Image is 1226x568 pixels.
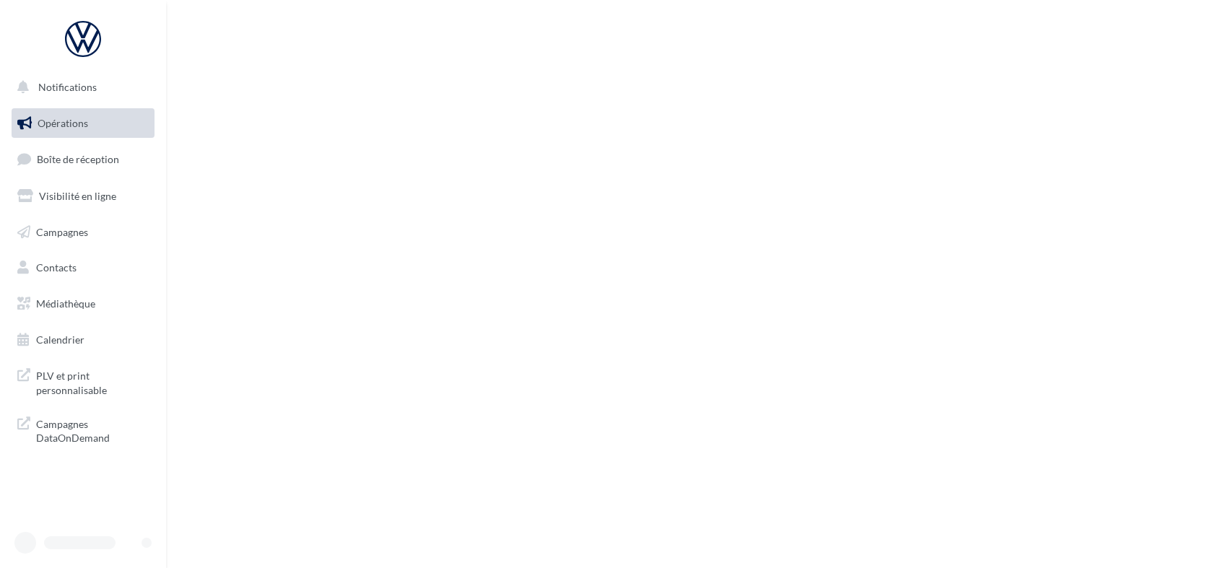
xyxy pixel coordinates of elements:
[9,144,157,175] a: Boîte de réception
[9,72,152,102] button: Notifications
[36,414,149,445] span: Campagnes DataOnDemand
[36,225,88,237] span: Campagnes
[9,217,157,248] a: Campagnes
[36,366,149,397] span: PLV et print personnalisable
[9,408,157,451] a: Campagnes DataOnDemand
[9,289,157,319] a: Médiathèque
[38,81,97,93] span: Notifications
[36,261,77,274] span: Contacts
[39,190,116,202] span: Visibilité en ligne
[9,325,157,355] a: Calendrier
[9,360,157,403] a: PLV et print personnalisable
[9,253,157,283] a: Contacts
[37,153,119,165] span: Boîte de réception
[36,333,84,346] span: Calendrier
[9,108,157,139] a: Opérations
[9,181,157,211] a: Visibilité en ligne
[36,297,95,310] span: Médiathèque
[38,117,88,129] span: Opérations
